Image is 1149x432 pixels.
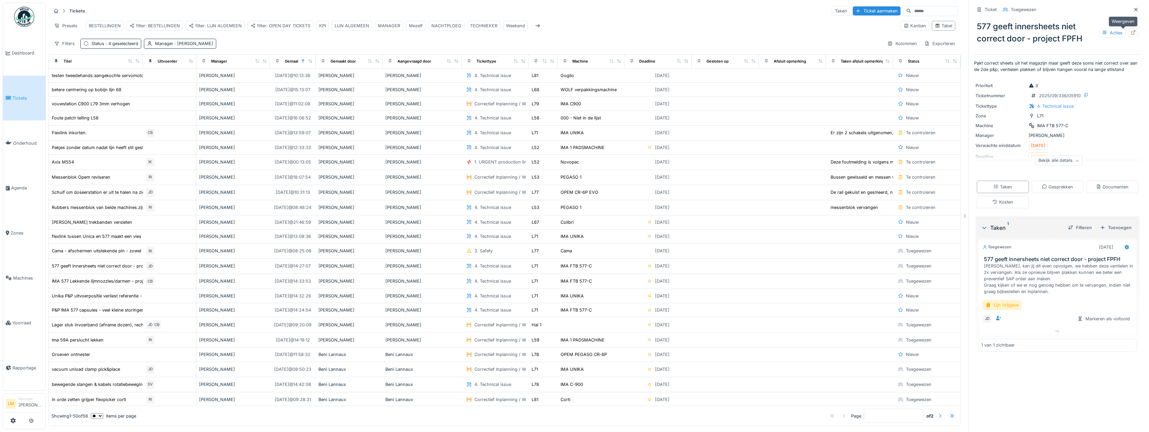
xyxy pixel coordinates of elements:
div: [PERSON_NAME] [318,322,380,328]
div: [DATE] @ 21:46:59 [275,219,311,225]
div: Foute patch telling L58 [52,115,99,121]
div: [DATE] [655,159,669,165]
div: [PERSON_NAME] [385,219,459,225]
div: [PERSON_NAME] [199,144,267,151]
div: Axis M554 [52,159,74,165]
span: Onderhoud [13,140,43,146]
div: Manager [975,132,1026,139]
div: Prioriteit [975,82,1026,89]
div: [DATE] @ 15:13:07 [275,86,310,93]
div: L79 [532,101,539,107]
div: MANAGER [378,23,400,29]
div: L58 [532,115,539,121]
div: L53 [532,174,539,180]
div: Kosten [992,199,1013,205]
div: [PERSON_NAME] [385,307,459,313]
div: [PERSON_NAME] [385,130,459,136]
span: : [PERSON_NAME] [173,41,213,46]
div: IMA 1 PADSMACHINE [561,337,605,343]
span: Rapportage [12,365,43,371]
div: 2025/09/336/05910 [1039,93,1081,99]
div: Deadline [639,59,655,64]
div: [DATE] [655,115,669,121]
div: 4. Technical issue [1037,103,1074,109]
div: Kanban [904,23,926,29]
div: [PERSON_NAME] [385,101,459,107]
div: L71 [532,293,538,299]
span: Voorraad [12,320,43,326]
div: [PERSON_NAME] [318,86,380,93]
div: 1. URGENT production line disruption [474,159,551,165]
div: L71 [1037,113,1043,119]
div: Ticket [985,6,997,13]
div: [DATE] @ 09:20:09 [274,322,311,328]
div: NACHTPLOEG [431,23,461,29]
div: [PERSON_NAME] [199,189,267,195]
div: IK [146,157,155,167]
div: WOLF verpakkingsmachine [561,86,617,93]
div: [PERSON_NAME] [318,233,380,240]
div: Goglio [561,72,574,79]
div: [PERSON_NAME] [385,72,459,79]
div: [DATE] [655,174,669,180]
div: [PERSON_NAME] [318,219,380,225]
div: Correctief Inplanning / Weekend [474,174,541,180]
div: L67 [532,219,539,225]
div: [DATE] [655,293,669,299]
div: [DATE] @ 13:08:36 [275,233,311,240]
div: Te controleren [906,174,935,180]
div: Machine [975,122,1026,129]
div: Zone [975,113,1026,119]
img: Badge_color-CXgf-gQk.svg [14,7,34,27]
div: Exporteren [921,39,958,48]
div: Aangevraagd door [397,59,431,64]
div: [PERSON_NAME] [318,115,380,121]
div: [DATE] @ 14:19:12 [276,337,310,343]
div: Mezelf [409,23,423,29]
div: Toegewezen [906,278,931,284]
div: JD [983,314,992,324]
div: [PERSON_NAME] [385,204,459,211]
div: Cama - afschermen uitstekende pin - zowel L77 als L72 [52,248,165,254]
div: [PERSON_NAME] [199,322,267,328]
div: Te controleren [906,159,935,165]
div: [PERSON_NAME] [199,293,267,299]
div: Pakjes zonder datum nadat lijn heeft stil gestaan [52,144,151,151]
div: RI [146,173,155,182]
div: [PERSON_NAME] [318,248,380,254]
div: 3 [1029,82,1038,89]
div: [DATE] @ 12:33:33 [275,144,311,151]
div: L71 [532,307,538,313]
strong: Tickets [67,8,88,14]
div: filter: LIJN ALGEMEEN [189,23,242,29]
a: Zones [3,211,45,256]
div: Schuif om doseerstation er uit te halen na zien [52,189,147,195]
div: [DATE] @ 13:59:07 [275,130,311,136]
div: [PERSON_NAME] [318,72,380,79]
div: [PERSON_NAME] [385,144,459,151]
div: Taken [981,224,1063,232]
div: [DATE] @ 16:06:52 [275,115,311,121]
div: [PERSON_NAME] [199,115,267,121]
div: Toegewezen [906,337,931,343]
div: Correctief Inplanning / Weekend [474,189,541,195]
div: JD [146,188,155,197]
div: 577 geeft innersheets niet correct door - project FPFH [974,18,1141,47]
div: [PERSON_NAME] [199,130,267,136]
div: Manager [211,59,227,64]
div: Novopac [561,159,579,165]
div: [DATE] [655,248,669,254]
div: 4. Technical issue [474,278,511,284]
div: IMA FTB 577-C [561,307,592,313]
a: Dashboard [3,31,45,76]
a: Machines [3,255,45,300]
div: Toegewezen [983,244,1011,250]
a: Voorraad [3,300,45,346]
div: [PERSON_NAME] [385,322,459,328]
div: [DATE] @ 00:13:05 [275,159,311,165]
div: vouwstation C900 L79 3mm verhogen [52,101,130,107]
div: Nieuw [906,307,919,313]
div: 4. Technical issue [474,144,511,151]
div: IMA UNIKA [561,233,584,240]
h3: 577 geeft innersheets niet correct door - project FPFH [984,256,1134,262]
